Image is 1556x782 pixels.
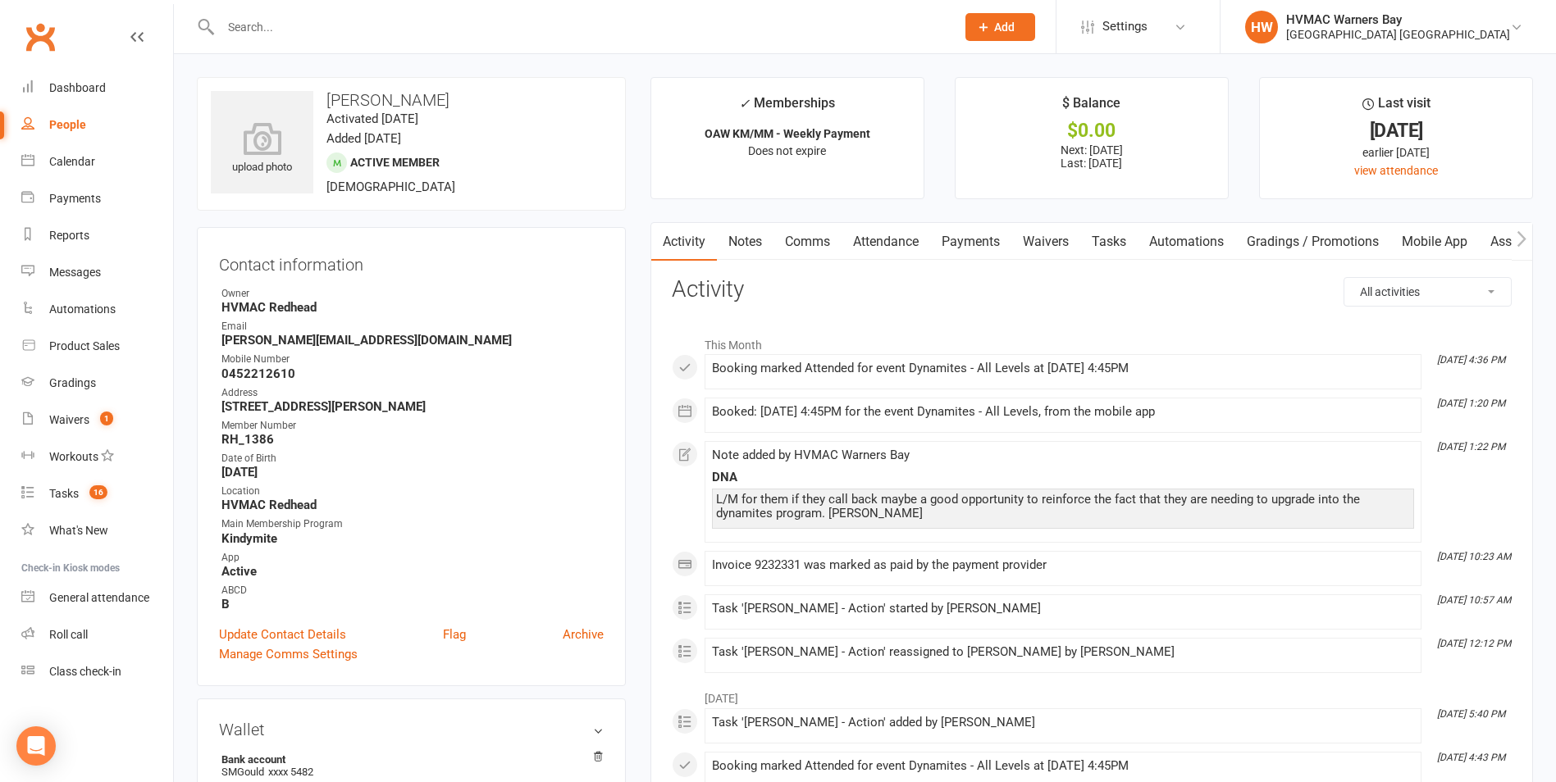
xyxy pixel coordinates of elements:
i: [DATE] 4:36 PM [1437,354,1505,366]
div: Address [221,385,604,401]
div: L/M for them if they call back maybe a good opportunity to reinforce the fact that they are needi... [716,493,1410,521]
div: Last visit [1362,93,1431,122]
strong: B [221,597,604,612]
div: Member Number [221,418,604,434]
a: Flag [443,625,466,644]
a: People [21,107,173,143]
strong: Kindymite [221,531,604,546]
div: [DATE] [1275,122,1517,139]
a: Messages [21,254,173,291]
strong: 0452212610 [221,366,604,381]
div: Automations [49,302,116,316]
a: Automations [1138,223,1235,261]
strong: HVMAC Redhead [221,300,604,315]
span: [DEMOGRAPHIC_DATA] [326,180,455,194]
div: Invoice 9232331 was marked as paid by the payment provider [712,558,1414,572]
time: Added [DATE] [326,131,401,146]
span: Add [994,20,1015,34]
div: HVMAC Warners Bay [1286,12,1510,27]
i: [DATE] 5:40 PM [1437,708,1505,720]
i: [DATE] 10:23 AM [1437,551,1511,562]
strong: Active [221,564,604,579]
strong: RH_1386 [221,432,604,447]
div: Messages [49,266,101,279]
div: Main Membership Program [221,516,604,532]
div: Mobile Number [221,352,604,367]
i: [DATE] 4:43 PM [1437,752,1505,763]
h3: Contact information [219,249,604,274]
li: This Month [672,328,1512,354]
div: HW [1245,11,1278,43]
li: [DATE] [672,681,1512,707]
a: Waivers 1 [21,402,173,439]
a: General attendance kiosk mode [21,580,173,616]
div: People [49,118,86,131]
div: Dashboard [49,81,106,94]
div: General attendance [49,591,149,604]
div: Memberships [739,93,835,123]
a: Class kiosk mode [21,653,173,690]
div: App [221,550,604,566]
div: Product Sales [49,339,120,352]
i: ✓ [739,96,750,111]
a: Tasks 16 [21,475,173,512]
div: Task '[PERSON_NAME] - Action' added by [PERSON_NAME] [712,716,1414,730]
span: 16 [89,485,107,499]
a: Product Sales [21,328,173,365]
a: Manage Comms Settings [219,644,358,664]
div: [GEOGRAPHIC_DATA] [GEOGRAPHIC_DATA] [1286,27,1510,42]
div: earlier [DATE] [1275,143,1517,161]
div: Class check-in [49,665,121,678]
div: Reports [49,229,89,242]
div: Calendar [49,155,95,168]
div: Email [221,319,604,334]
div: Task '[PERSON_NAME] - Action' started by [PERSON_NAME] [712,602,1414,616]
div: Open Intercom Messenger [16,726,56,766]
input: Search... [216,16,944,39]
a: Gradings / Promotions [1235,223,1390,261]
a: Reports [21,217,173,254]
strong: HVMAC Redhead [221,498,604,512]
a: Calendar [21,143,173,180]
div: Tasks [49,487,79,500]
p: Next: [DATE] Last: [DATE] [970,143,1213,170]
a: Payments [930,223,1011,261]
div: ABCD [221,583,604,598]
div: DNA [712,471,1414,484]
a: Waivers [1011,223,1080,261]
h3: Wallet [219,721,604,739]
div: Booked: [DATE] 4:45PM for the event Dynamites - All Levels, from the mobile app [712,405,1414,419]
a: Notes [717,223,773,261]
a: Attendance [842,223,930,261]
i: [DATE] 1:20 PM [1437,398,1505,409]
div: Booking marked Attended for event Dynamites - All Levels at [DATE] 4:45PM [712,759,1414,773]
span: xxxx 5482 [268,766,313,778]
a: Payments [21,180,173,217]
div: Note added by HVMAC Warners Bay [712,448,1414,462]
a: Gradings [21,365,173,402]
div: Location [221,484,604,499]
div: $ Balance [1062,93,1120,122]
div: Task '[PERSON_NAME] - Action' reassigned to [PERSON_NAME] by [PERSON_NAME] [712,645,1414,659]
strong: OAW KM/MM - Weekly Payment [705,127,870,140]
i: [DATE] 10:57 AM [1437,594,1511,606]
div: Workouts [49,450,98,463]
strong: Bank account [221,753,595,766]
a: Comms [773,223,842,261]
a: Clubworx [20,16,61,57]
span: Settings [1102,8,1148,45]
a: Archive [563,625,604,644]
a: Roll call [21,616,173,653]
div: Waivers [49,413,89,426]
div: Booking marked Attended for event Dynamites - All Levels at [DATE] 4:45PM [712,361,1414,375]
a: Activity [651,223,717,261]
a: Dashboard [21,70,173,107]
div: What's New [49,524,108,537]
strong: [DATE] [221,465,604,480]
span: 1 [100,411,113,425]
a: Tasks [1080,223,1138,261]
i: [DATE] 12:12 PM [1437,638,1511,649]
a: Workouts [21,439,173,475]
strong: [PERSON_NAME][EMAIL_ADDRESS][DOMAIN_NAME] [221,333,604,348]
span: Active member [350,156,440,169]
